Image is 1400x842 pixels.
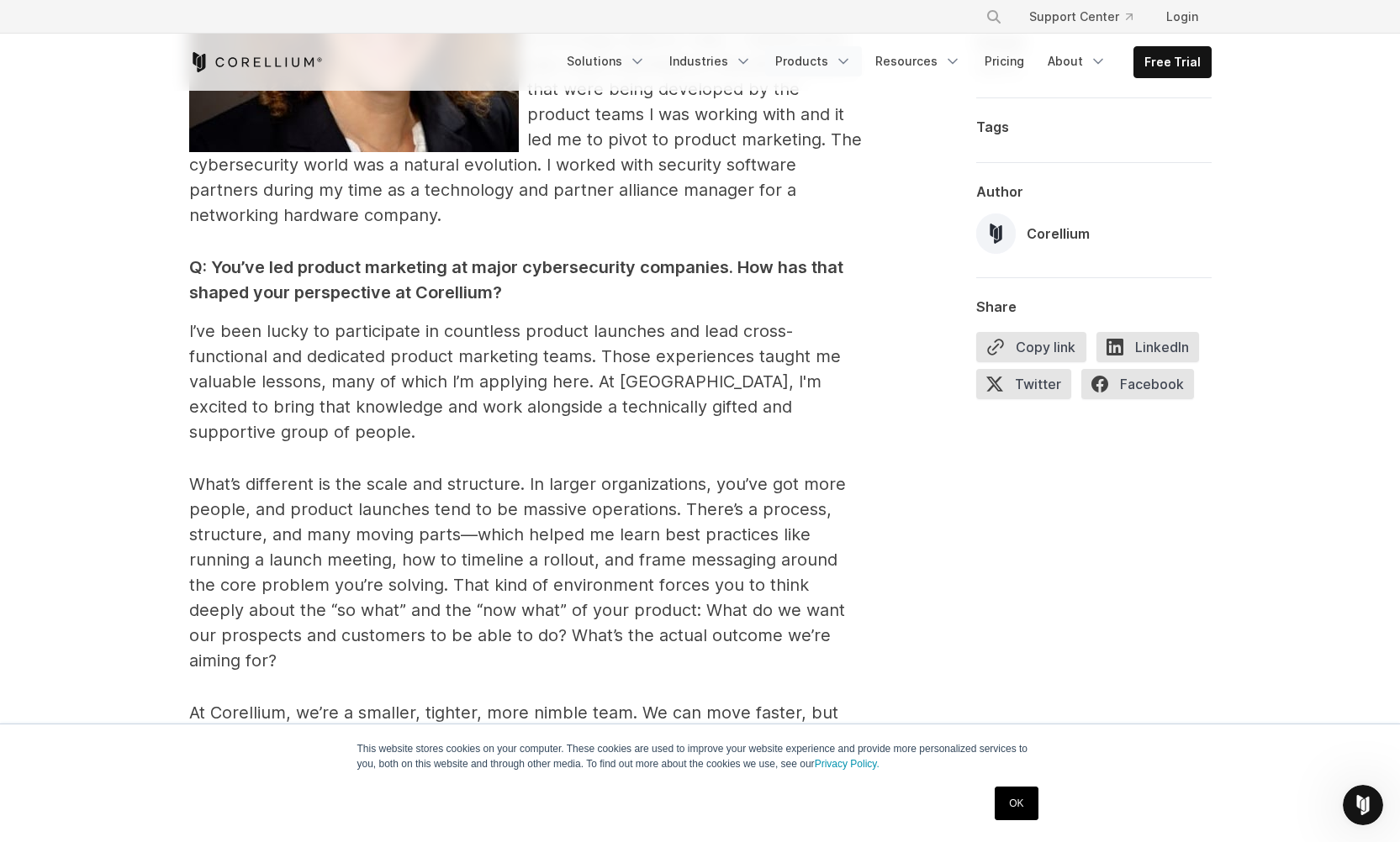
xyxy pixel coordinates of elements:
a: Support Center [1016,2,1146,32]
img: Corellium [976,213,1017,254]
a: Privacy Policy. [815,758,880,770]
p: This website stores cookies on your computer. These cookies are used to improve your website expe... [357,741,1043,771]
span: Twitter [976,369,1071,399]
a: About [1038,46,1117,76]
p: What’s different is the scale and structure. In larger organizations, you’ve got more people, and... [189,471,862,673]
a: OK [995,787,1038,820]
a: Login [1153,2,1212,32]
a: Facebook [1081,369,1204,406]
a: Free Trial [1134,47,1211,77]
a: Products [765,46,862,76]
button: Copy link [976,332,1086,362]
div: Navigation Menu [965,2,1212,32]
a: Industries [659,46,762,76]
div: Navigation Menu [557,46,1212,78]
a: Corellium Home [189,52,323,72]
div: Author [976,183,1212,200]
h2: Q: You’ve led product marketing at major cybersecurity companies. How has that shaped your perspe... [189,255,862,305]
iframe: Intercom live chat [1343,785,1383,825]
span: LinkedIn [1096,332,1199,362]
div: Tags [976,118,1212,135]
a: Twitter [976,369,1081,406]
a: Solutions [557,46,656,76]
a: Resources [865,46,971,76]
button: Search [979,2,1009,32]
div: Corellium [1027,224,1090,244]
a: LinkedIn [1096,332,1209,369]
span: Facebook [1081,369,1194,399]
p: At Corellium, we’re a smaller, tighter, more nimble team. We can move faster, but the foundationa... [189,700,862,801]
p: I’ve been lucky to participate in countless product launches and lead cross-functional and dedica... [189,318,862,445]
div: Share [976,298,1212,315]
a: Pricing [975,46,1034,76]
